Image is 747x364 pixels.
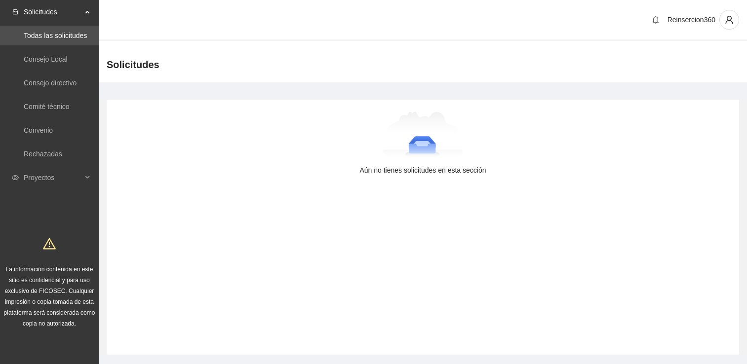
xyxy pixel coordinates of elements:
span: user [720,15,739,24]
span: Solicitudes [24,2,82,22]
button: bell [648,12,664,28]
div: Aún no tienes solicitudes en esta sección [122,165,723,176]
span: eye [12,174,19,181]
span: inbox [12,8,19,15]
img: Aún no tienes solicitudes en esta sección [383,111,463,161]
a: Consejo directivo [24,79,77,87]
span: warning [43,237,56,250]
a: Consejo Local [24,55,68,63]
span: Reinsercion360 [668,16,715,24]
button: user [719,10,739,30]
a: Todas las solicitudes [24,32,87,39]
span: Proyectos [24,168,82,187]
span: Solicitudes [107,57,159,73]
a: Rechazadas [24,150,62,158]
a: Comité técnico [24,103,70,110]
a: Convenio [24,126,53,134]
span: bell [648,16,663,24]
span: La información contenida en este sitio es confidencial y para uso exclusivo de FICOSEC. Cualquier... [4,266,95,327]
